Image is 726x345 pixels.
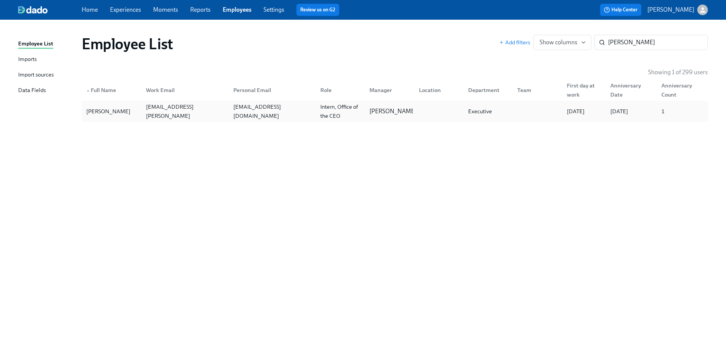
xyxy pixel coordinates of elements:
[648,68,708,76] p: Showing 1 of 299 users
[647,6,694,14] p: [PERSON_NAME]
[511,83,560,98] div: Team
[230,86,314,95] div: Personal Email
[82,6,98,13] a: Home
[82,35,173,53] h1: Employee List
[363,83,413,98] div: Manager
[465,86,511,95] div: Department
[143,86,227,95] div: Work Email
[18,6,48,14] img: dado
[413,83,462,98] div: Location
[140,83,227,98] div: Work Email
[153,6,178,13] a: Moments
[317,102,363,120] div: Intern, Office of the CEO
[499,39,530,46] button: Add filters
[86,89,90,92] span: ▲
[561,83,604,98] div: First day at work
[604,6,638,14] span: Help Center
[658,81,706,99] div: Anniversary Count
[655,83,706,98] div: Anniversary Count
[18,39,53,49] div: Employee List
[647,5,708,15] button: [PERSON_NAME]
[465,107,511,116] div: Executive
[143,93,227,130] div: [PERSON_NAME][EMAIL_ADDRESS][PERSON_NAME][DOMAIN_NAME]
[658,107,706,116] div: 1
[18,70,76,80] a: Import sources
[223,6,251,13] a: Employees
[607,81,655,99] div: Anniversary Date
[230,102,314,120] div: [EMAIL_ADDRESS][DOMAIN_NAME]
[264,6,284,13] a: Settings
[296,4,339,16] button: Review us on G2
[514,86,560,95] div: Team
[18,39,76,49] a: Employee List
[416,86,462,95] div: Location
[314,83,363,98] div: Role
[317,86,363,95] div: Role
[227,83,314,98] div: Personal Email
[110,6,141,13] a: Experiences
[18,55,37,64] div: Imports
[83,86,140,95] div: Full Name
[607,107,655,116] div: [DATE]
[369,107,416,116] p: [PERSON_NAME]
[533,35,591,50] button: Show columns
[564,81,604,99] div: First day at work
[18,70,54,80] div: Import sources
[300,6,335,14] a: Review us on G2
[83,83,140,98] div: ▲Full Name
[462,83,511,98] div: Department
[18,6,82,14] a: dado
[18,86,76,95] a: Data Fields
[18,86,46,95] div: Data Fields
[608,35,708,50] input: Search by name
[540,39,585,46] span: Show columns
[366,86,413,95] div: Manager
[18,55,76,64] a: Imports
[564,107,604,116] div: [DATE]
[82,101,708,122] a: [PERSON_NAME][PERSON_NAME][EMAIL_ADDRESS][PERSON_NAME][DOMAIN_NAME][EMAIL_ADDRESS][DOMAIN_NAME]In...
[600,4,641,16] button: Help Center
[604,83,655,98] div: Anniversary Date
[83,107,133,116] div: [PERSON_NAME]
[190,6,211,13] a: Reports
